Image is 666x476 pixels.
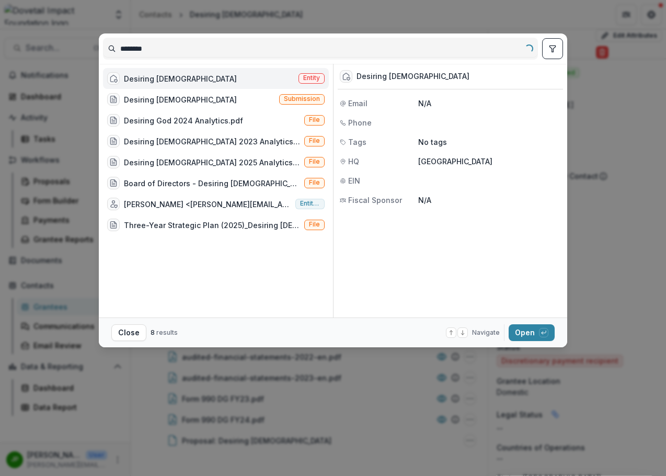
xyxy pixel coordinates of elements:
[124,199,291,210] div: [PERSON_NAME] <[PERSON_NAME][EMAIL_ADDRESS][DOMAIN_NAME]>
[418,137,447,148] p: No tags
[151,328,155,336] span: 8
[348,195,402,206] span: Fiscal Sponsor
[418,195,561,206] p: N/A
[542,38,563,59] button: toggle filters
[348,175,360,186] span: EIN
[309,116,320,123] span: File
[124,94,237,105] div: Desiring [DEMOGRAPHIC_DATA]
[418,156,561,167] p: [GEOGRAPHIC_DATA]
[348,117,372,128] span: Phone
[284,95,320,103] span: Submission
[472,328,500,337] span: Navigate
[309,137,320,144] span: File
[309,179,320,186] span: File
[509,324,555,341] button: Open
[348,156,359,167] span: HQ
[124,157,300,168] div: Desiring [DEMOGRAPHIC_DATA] 2025 Analytics.pdf
[309,158,320,165] span: File
[300,200,320,207] span: Entity user
[303,74,320,82] span: Entity
[111,324,146,341] button: Close
[124,178,300,189] div: Board of Directors - Desiring [DEMOGRAPHIC_DATA]pdf
[156,328,178,336] span: results
[348,137,366,148] span: Tags
[124,115,243,126] div: Desiring God 2024 Analytics.pdf
[124,136,300,147] div: Desiring [DEMOGRAPHIC_DATA] 2023 Analytics.pdf
[348,98,368,109] span: Email
[124,73,237,84] div: Desiring [DEMOGRAPHIC_DATA]
[309,221,320,228] span: File
[124,220,300,231] div: Three-Year Strategic Plan (2025)_Desiring [DEMOGRAPHIC_DATA]pdf
[418,98,561,109] p: N/A
[357,72,469,81] div: Desiring [DEMOGRAPHIC_DATA]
